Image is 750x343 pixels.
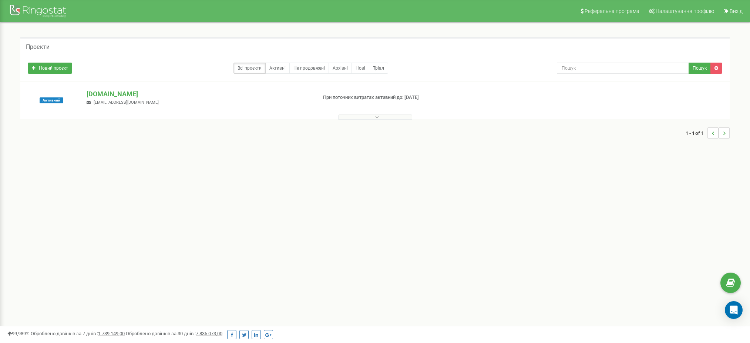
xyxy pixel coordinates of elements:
p: При поточних витратах активний до: [DATE] [323,94,488,101]
span: [EMAIL_ADDRESS][DOMAIN_NAME] [94,100,159,105]
a: Тріал [369,63,388,74]
u: 1 739 149,00 [98,331,125,336]
input: Пошук [557,63,689,74]
span: 1 - 1 of 1 [686,127,707,139]
a: Не продовжені [289,63,329,74]
span: Оброблено дзвінків за 30 днів : [126,331,222,336]
div: Open Intercom Messenger [725,301,743,319]
h5: Проєкти [26,44,50,50]
a: Архівні [329,63,352,74]
span: Вихід [730,8,743,14]
span: 99,989% [7,331,30,336]
span: Оброблено дзвінків за 7 днів : [31,331,125,336]
span: Активний [40,97,63,103]
p: [DOMAIN_NAME] [87,89,311,99]
a: Новий проєкт [28,63,72,74]
nav: ... [686,120,730,146]
span: Налаштування профілю [656,8,714,14]
button: Пошук [689,63,711,74]
a: Всі проєкти [233,63,266,74]
a: Нові [352,63,369,74]
u: 7 835 073,00 [196,331,222,336]
a: Активні [265,63,290,74]
span: Реферальна програма [585,8,639,14]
